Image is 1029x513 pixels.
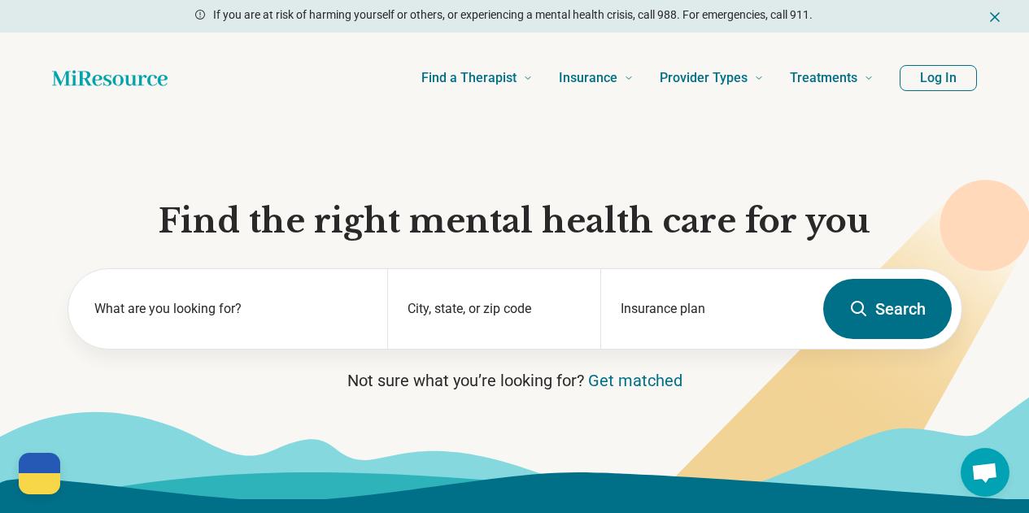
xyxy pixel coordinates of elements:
p: Not sure what you’re looking for? [68,369,962,392]
a: Get matched [588,371,682,390]
div: Open chat [961,448,1009,497]
span: Treatments [790,67,857,89]
p: If you are at risk of harming yourself or others, or experiencing a mental health crisis, call 98... [213,7,813,24]
a: Treatments [790,46,874,111]
span: Provider Types [660,67,748,89]
h1: Find the right mental health care for you [68,200,962,242]
span: Find a Therapist [421,67,517,89]
span: Insurance [559,67,617,89]
label: What are you looking for? [94,299,368,319]
a: Find a Therapist [421,46,533,111]
button: Dismiss [987,7,1003,26]
a: Home page [52,62,168,94]
a: Provider Types [660,46,764,111]
button: Search [823,279,952,339]
button: Log In [900,65,977,91]
a: Insurance [559,46,634,111]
